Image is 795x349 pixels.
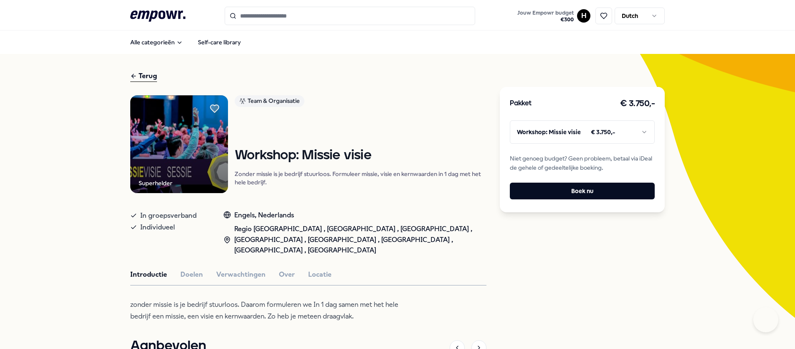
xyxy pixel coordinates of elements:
span: € 300 [517,16,574,23]
a: Jouw Empowr budget€300 [514,7,577,25]
span: Niet genoeg budget? Geen probleem, betaal via iDeal de gehele of gedeeltelijke boeking. [510,154,655,173]
button: Verwachtingen [216,269,266,280]
span: Jouw Empowr budget [517,10,574,16]
button: Doelen [180,269,203,280]
a: Team & Organisatie [235,95,486,110]
img: Product Image [130,95,228,193]
div: Superhelder [139,178,172,188]
div: Engels, Nederlands [223,210,486,221]
h3: € 3.750,- [620,97,655,110]
button: Jouw Empowr budget€300 [516,8,575,25]
button: H [577,9,590,23]
button: Locatie [308,269,332,280]
button: Alle categorieën [124,34,190,51]
p: Zonder missie is je bedrijf stuurloos. Formuleer missie, visie en kernwaarden in 1 dag met het he... [235,170,486,186]
span: Individueel [140,222,175,233]
button: Boek nu [510,183,655,199]
span: zonder missie is je bedrijf stuurloos. Daarom formuleren we In 1 dag samen met het hele bedrijf e... [130,301,398,320]
div: Regio [GEOGRAPHIC_DATA] , [GEOGRAPHIC_DATA] , [GEOGRAPHIC_DATA] , [GEOGRAPHIC_DATA] , [GEOGRAPHIC... [223,224,486,256]
iframe: Help Scout Beacon - Open [753,307,778,332]
input: Search for products, categories or subcategories [225,7,475,25]
a: Self-care library [191,34,248,51]
div: Team & Organisatie [235,95,304,107]
span: In groepsverband [140,210,197,222]
button: Introductie [130,269,167,280]
h3: Pakket [510,98,532,109]
div: Terug [130,71,157,82]
button: Over [279,269,295,280]
h1: Workshop: Missie visie [235,148,486,163]
nav: Main [124,34,248,51]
